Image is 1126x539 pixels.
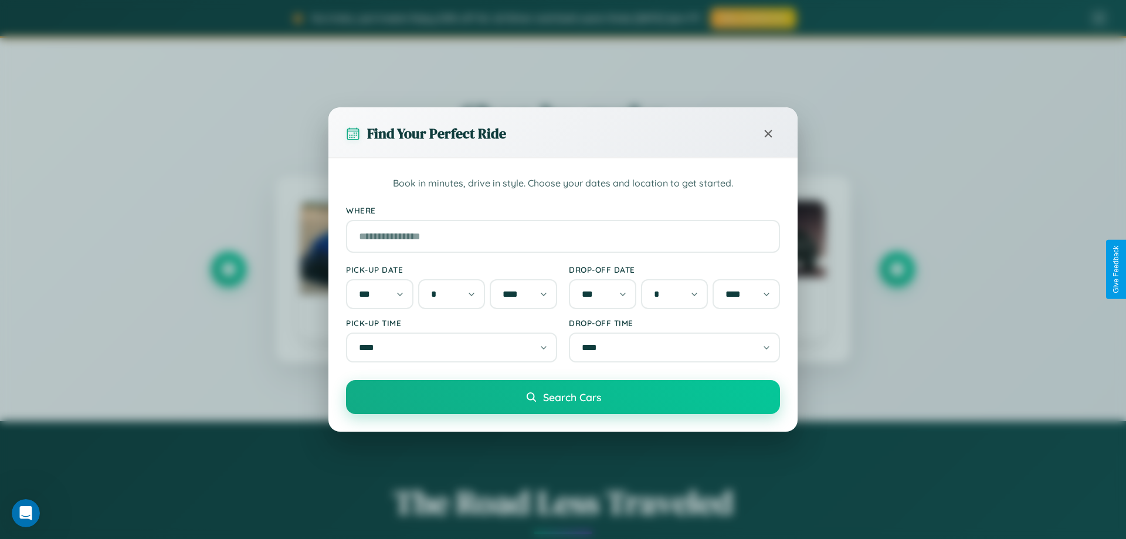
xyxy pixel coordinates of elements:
[367,124,506,143] h3: Find Your Perfect Ride
[346,265,557,274] label: Pick-up Date
[569,265,780,274] label: Drop-off Date
[346,318,557,328] label: Pick-up Time
[346,205,780,215] label: Where
[346,176,780,191] p: Book in minutes, drive in style. Choose your dates and location to get started.
[346,380,780,414] button: Search Cars
[543,391,601,404] span: Search Cars
[569,318,780,328] label: Drop-off Time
